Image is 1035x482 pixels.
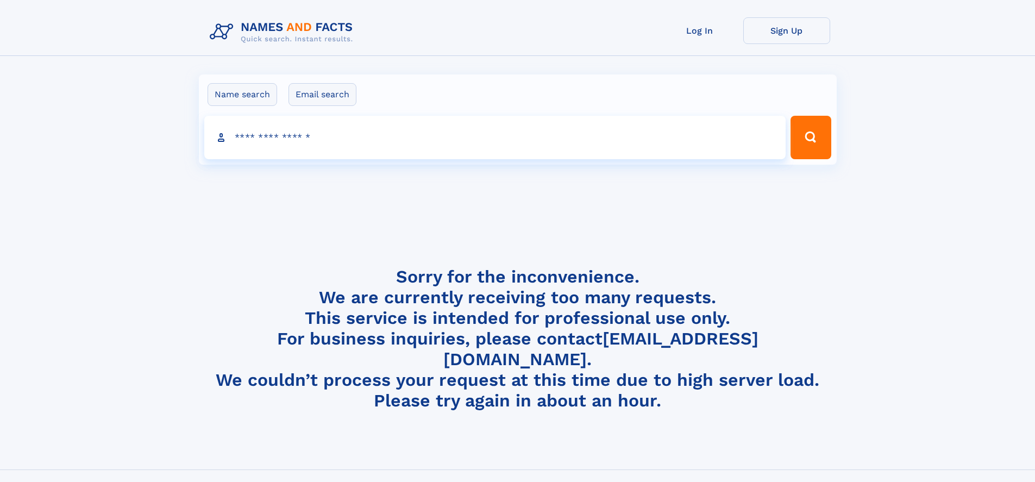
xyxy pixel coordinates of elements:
[204,116,786,159] input: search input
[205,266,830,411] h4: Sorry for the inconvenience. We are currently receiving too many requests. This service is intend...
[443,328,758,370] a: [EMAIL_ADDRESS][DOMAIN_NAME]
[656,17,743,44] a: Log In
[743,17,830,44] a: Sign Up
[288,83,356,106] label: Email search
[208,83,277,106] label: Name search
[791,116,831,159] button: Search Button
[205,17,362,47] img: Logo Names and Facts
